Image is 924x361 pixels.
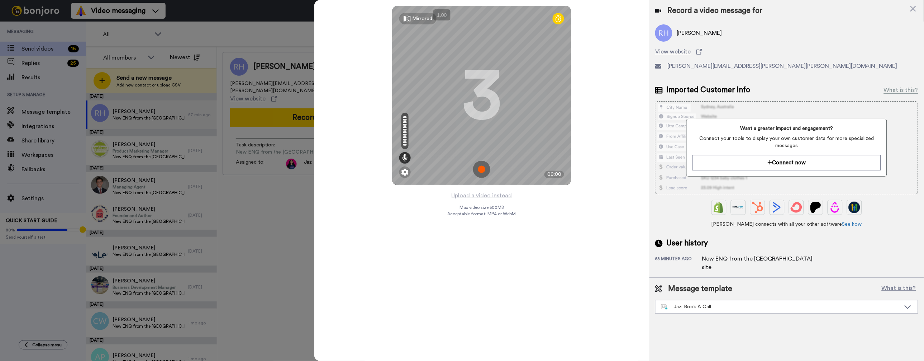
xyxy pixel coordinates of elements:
span: Acceptable format: MP4 or WebM [448,211,516,217]
div: Jaz: Book A Call [661,303,901,310]
div: 00:00 [544,171,564,178]
button: What is this? [880,283,918,294]
span: View website [655,47,691,56]
a: View website [655,47,918,56]
div: 58 minutes ago [655,256,702,272]
button: Connect now [692,155,881,170]
span: Connect your tools to display your own customer data for more specialized messages [692,135,881,149]
img: nextgen-template.svg [661,304,668,310]
img: ConvertKit [791,202,802,213]
span: Message template [668,283,732,294]
div: What is this? [884,86,918,94]
span: Want a greater impact and engagement? [692,125,881,132]
span: Max video size: 500 MB [459,205,504,210]
a: See how [842,222,862,227]
div: New ENQ from the [GEOGRAPHIC_DATA] site [702,254,816,272]
span: User history [666,238,708,249]
img: Shopify [713,202,725,213]
span: [PERSON_NAME][EMAIL_ADDRESS][PERSON_NAME][PERSON_NAME][DOMAIN_NAME] [667,62,897,70]
span: Imported Customer Info [666,85,750,95]
img: Hubspot [752,202,763,213]
span: [PERSON_NAME] connects with all your other software [655,221,918,228]
img: GoHighLevel [849,202,860,213]
img: ic_gear.svg [401,169,409,176]
img: ic_record_start.svg [473,161,490,178]
img: Ontraport [733,202,744,213]
button: Upload a video instead [449,191,514,200]
div: 3 [462,69,501,122]
img: ActiveCampaign [771,202,783,213]
img: Drip [829,202,841,213]
img: Patreon [810,202,821,213]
